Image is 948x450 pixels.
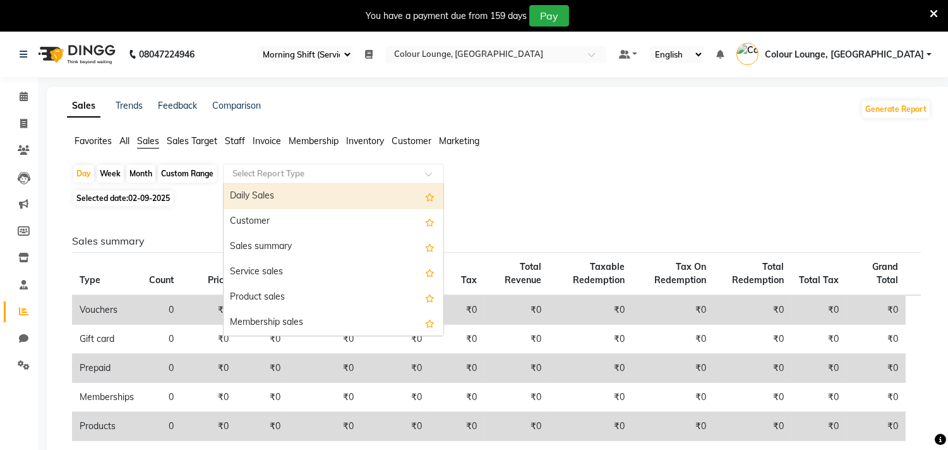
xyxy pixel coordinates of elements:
[139,37,195,72] b: 08047224946
[181,325,236,354] td: ₹0
[128,193,170,203] span: 02-09-2025
[141,354,181,383] td: 0
[288,325,361,354] td: ₹0
[736,43,759,65] img: Colour Lounge, Kabir Park
[429,412,484,441] td: ₹0
[119,135,129,147] span: All
[158,165,217,183] div: Custom Range
[141,383,181,412] td: 0
[425,240,435,255] span: Add this report to Favorites List
[361,325,429,354] td: ₹0
[288,412,361,441] td: ₹0
[126,165,155,183] div: Month
[791,354,846,383] td: ₹0
[846,295,906,325] td: ₹0
[236,383,288,412] td: ₹0
[765,48,924,61] span: Colour Lounge, [GEOGRAPHIC_DATA]
[429,383,484,412] td: ₹0
[425,315,435,331] span: Add this report to Favorites List
[224,209,443,234] div: Customer
[846,412,906,441] td: ₹0
[632,412,714,441] td: ₹0
[67,95,100,118] a: Sales
[425,214,435,229] span: Add this report to Favorites List
[346,135,384,147] span: Inventory
[846,383,906,412] td: ₹0
[253,135,281,147] span: Invoice
[714,383,791,412] td: ₹0
[137,135,159,147] span: Sales
[72,325,141,354] td: Gift card
[429,325,484,354] td: ₹0
[80,274,100,286] span: Type
[236,412,288,441] td: ₹0
[361,412,429,441] td: ₹0
[632,325,714,354] td: ₹0
[224,310,443,336] div: Membership sales
[236,325,288,354] td: ₹0
[484,325,549,354] td: ₹0
[714,295,791,325] td: ₹0
[846,325,906,354] td: ₹0
[632,383,714,412] td: ₹0
[632,354,714,383] td: ₹0
[208,274,229,286] span: Price
[654,261,706,286] span: Tax On Redemption
[484,295,549,325] td: ₹0
[288,383,361,412] td: ₹0
[429,354,484,383] td: ₹0
[573,261,625,286] span: Taxable Redemption
[72,354,141,383] td: Prepaid
[549,295,632,325] td: ₹0
[73,190,173,206] span: Selected date:
[181,354,236,383] td: ₹0
[224,285,443,310] div: Product sales
[141,325,181,354] td: 0
[862,100,930,118] button: Generate Report
[224,234,443,260] div: Sales summary
[714,354,791,383] td: ₹0
[181,295,236,325] td: ₹0
[73,165,94,183] div: Day
[791,412,846,441] td: ₹0
[529,5,569,27] button: Pay
[549,383,632,412] td: ₹0
[181,412,236,441] td: ₹0
[32,37,119,72] img: logo
[461,274,477,286] span: Tax
[484,412,549,441] td: ₹0
[361,354,429,383] td: ₹0
[116,100,143,111] a: Trends
[149,274,174,286] span: Count
[181,383,236,412] td: ₹0
[799,274,839,286] span: Total Tax
[141,295,181,325] td: 0
[223,183,444,336] ng-dropdown-panel: Options list
[72,412,141,441] td: Products
[167,135,217,147] span: Sales Target
[425,265,435,280] span: Add this report to Favorites List
[366,9,527,23] div: You have a payment due from 159 days
[425,189,435,204] span: Add this report to Favorites List
[846,354,906,383] td: ₹0
[872,261,898,286] span: Grand Total
[791,383,846,412] td: ₹0
[289,135,339,147] span: Membership
[505,261,541,286] span: Total Revenue
[549,412,632,441] td: ₹0
[224,184,443,209] div: Daily Sales
[484,354,549,383] td: ₹0
[361,383,429,412] td: ₹0
[714,325,791,354] td: ₹0
[288,354,361,383] td: ₹0
[75,135,112,147] span: Favorites
[549,325,632,354] td: ₹0
[714,412,791,441] td: ₹0
[72,235,921,247] h6: Sales summary
[72,295,141,325] td: Vouchers
[439,135,479,147] span: Marketing
[791,295,846,325] td: ₹0
[791,325,846,354] td: ₹0
[484,383,549,412] td: ₹0
[225,135,245,147] span: Staff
